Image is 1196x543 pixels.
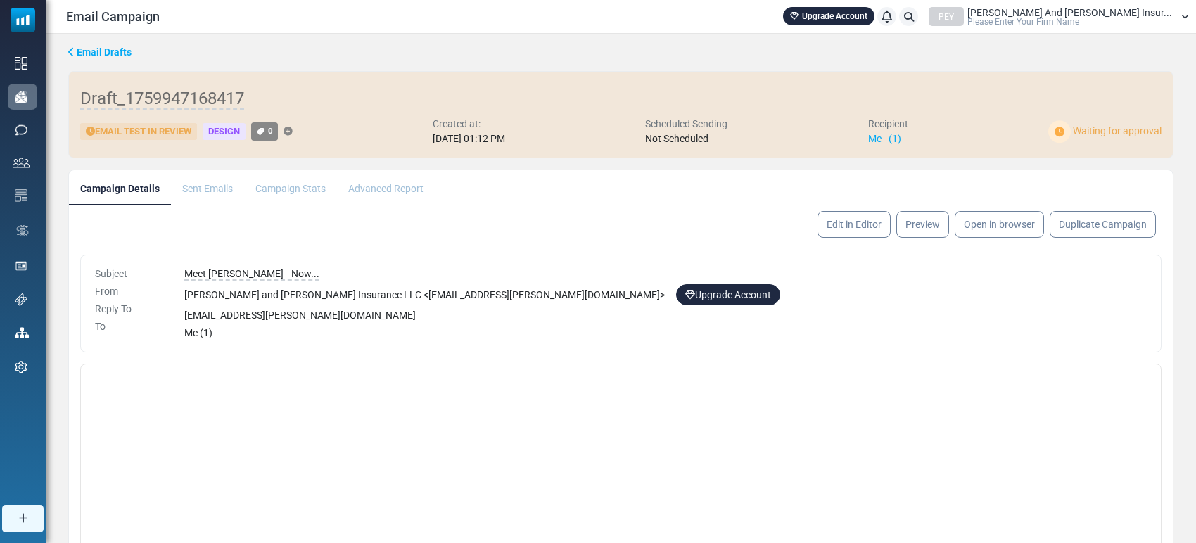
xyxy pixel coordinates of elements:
[955,211,1044,238] a: Open in browser
[15,260,27,272] img: landing_pages.svg
[868,133,901,144] a: Me - (1)
[284,127,293,136] a: Add Tag
[433,117,505,132] div: Created at:
[268,126,273,136] span: 0
[66,7,160,26] span: Email Campaign
[676,284,780,305] a: Upgrade Account
[868,117,908,132] div: Recipient
[15,124,27,136] img: sms-icon.png
[818,211,891,238] a: Edit in Editor
[80,89,244,110] span: Draft_1759947168417
[15,91,27,103] img: campaigns-icon-active.png
[69,170,171,205] a: Campaign Details
[184,308,1147,323] div: [EMAIL_ADDRESS][PERSON_NAME][DOMAIN_NAME]
[1050,211,1156,238] a: Duplicate Campaign
[645,133,708,144] span: Not Scheduled
[1073,125,1162,136] span: Waiting for approval
[929,7,964,26] div: PEY
[929,7,1189,26] a: PEY [PERSON_NAME] And [PERSON_NAME] Insur... Please Enter Your Firm Name
[203,123,246,141] div: Design
[184,284,1147,305] div: [PERSON_NAME] and [PERSON_NAME] Insurance LLC < [EMAIL_ADDRESS][PERSON_NAME][DOMAIN_NAME] >
[95,267,167,281] div: Subject
[967,8,1172,18] span: [PERSON_NAME] And [PERSON_NAME] Insur...
[80,123,197,141] div: Email Test in Review
[95,319,167,334] div: To
[967,18,1079,26] span: Please Enter Your Firm Name
[95,302,167,317] div: Reply To
[15,223,30,239] img: workflow.svg
[13,158,30,167] img: contacts-icon.svg
[15,57,27,70] img: dashboard-icon.svg
[15,361,27,373] img: settings-icon.svg
[184,327,212,338] span: Me (1)
[896,211,949,238] a: Preview
[184,268,319,281] span: Meet [PERSON_NAME]—Now...
[15,189,27,202] img: email-templates-icon.svg
[95,284,167,299] div: From
[15,293,27,306] img: support-icon.svg
[68,45,132,60] a: Email Drafts
[783,7,874,25] a: Upgrade Account
[433,132,505,146] div: [DATE] 01:12 PM
[11,8,35,32] img: mailsoftly_icon_blue_white.svg
[645,117,727,132] div: Scheduled Sending
[77,46,132,58] span: translation missing: en.ms_sidebar.email_drafts
[251,122,278,140] a: 0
